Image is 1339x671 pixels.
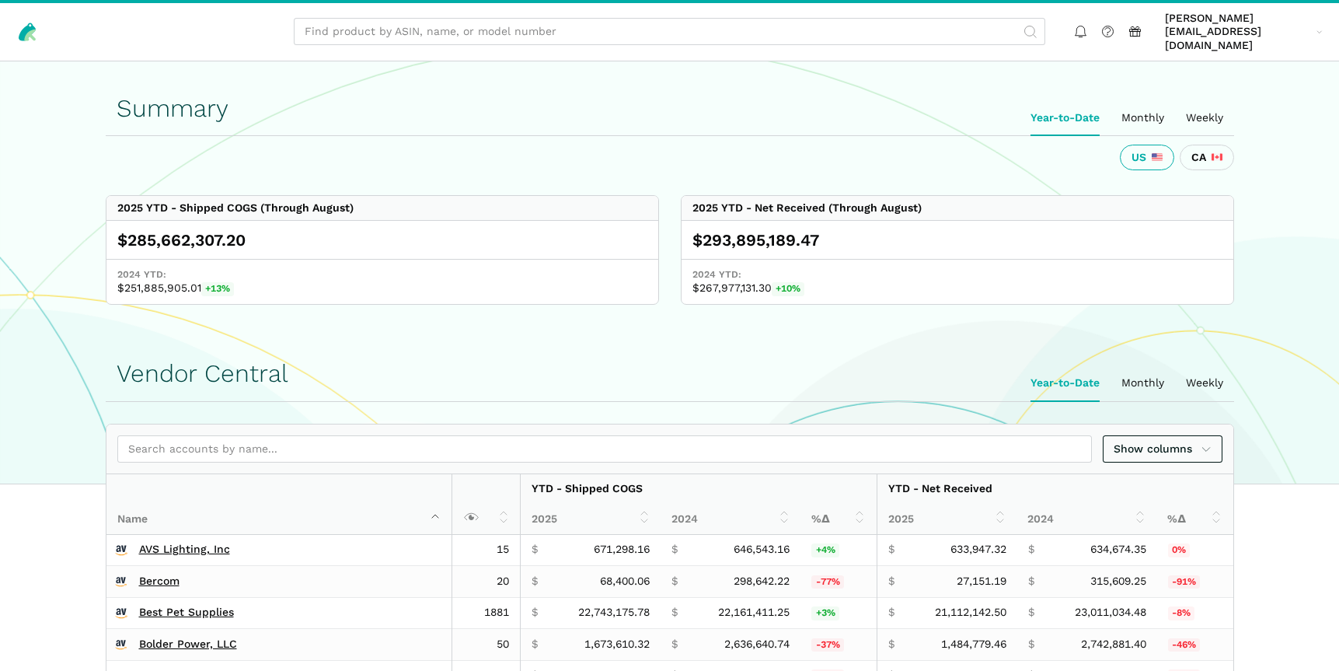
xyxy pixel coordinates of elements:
span: +10% [772,282,805,296]
span: -37% [811,638,844,652]
span: 315,609.25 [1090,575,1146,589]
span: 646,543.16 [734,543,790,557]
span: $ [671,638,678,652]
span: Show columns [1114,441,1212,457]
span: $ [532,606,538,620]
th: 2025: activate to sort column ascending [877,504,1016,534]
td: 15 [452,535,521,566]
a: Best Pet Supplies [139,606,234,620]
img: 226-united-states-3a775d967d35a21fe9d819e24afa6dfbf763e8f1ec2e2b5a04af89618ae55acb.svg [1152,152,1163,163]
img: 243-canada-6dcbff6b5ddfbc3d576af9e026b5d206327223395eaa30c1e22b34077c083801.svg [1212,152,1222,163]
span: 0% [1168,543,1191,557]
input: Search accounts by name... [117,435,1093,463]
span: $ [1028,606,1034,620]
h1: Vendor Central [117,360,1223,387]
span: -46% [1168,638,1201,652]
span: 2,742,881.40 [1081,638,1146,652]
div: 2025 YTD - Net Received (Through August) [692,201,922,215]
span: [PERSON_NAME][EMAIL_ADDRESS][DOMAIN_NAME] [1165,12,1311,53]
td: 3.83% [800,535,877,566]
span: $251,885,905.01 [117,281,647,296]
span: 22,161,411.25 [718,606,790,620]
th: 2024: activate to sort column ascending [661,504,800,534]
span: $ [888,638,894,652]
ui-tab: Monthly [1111,100,1175,136]
span: 68,400.06 [600,575,650,589]
span: 633,947.32 [950,543,1006,557]
span: 671,298.16 [594,543,650,557]
ui-tab: Year-to-Date [1020,100,1111,136]
td: -91.40% [1157,566,1233,598]
span: $ [1028,543,1034,557]
th: : activate to sort column ascending [452,474,521,535]
td: 2.63% [800,597,877,629]
td: -36.52% [800,629,877,661]
th: %Δ: activate to sort column ascending [800,504,877,534]
th: %Δ: activate to sort column ascending [1156,504,1233,534]
th: 2024: activate to sort column ascending [1016,504,1156,534]
span: $ [532,638,538,652]
span: 1,484,779.46 [941,638,1006,652]
span: +13% [201,282,235,296]
td: -8.25% [1157,597,1233,629]
span: 2,636,640.74 [724,638,790,652]
span: 22,743,175.78 [578,606,650,620]
span: -77% [811,575,844,589]
span: 23,011,034.48 [1075,606,1146,620]
span: $ [671,575,678,589]
ui-tab: Year-to-Date [1020,365,1111,401]
td: -77.10% [800,566,877,598]
ui-tab: Weekly [1175,365,1234,401]
td: -0.11% [1157,535,1233,566]
td: 20 [452,566,521,598]
td: 50 [452,629,521,661]
strong: YTD - Shipped COGS [532,482,643,495]
span: +4% [811,543,839,557]
span: 2024 YTD: [117,268,647,282]
span: CA [1191,151,1206,165]
span: $ [888,543,894,557]
td: -45.87% [1157,629,1233,661]
div: $285,662,307.20 [117,229,647,251]
a: Show columns [1103,435,1222,463]
span: -8% [1168,606,1195,620]
span: -91% [1168,575,1201,589]
span: $ [532,575,538,589]
span: $ [888,606,894,620]
th: Name : activate to sort column descending [106,474,452,535]
div: $293,895,189.47 [692,229,1222,251]
ui-tab: Weekly [1175,100,1234,136]
span: 298,642.22 [734,575,790,589]
span: $ [671,543,678,557]
span: $ [888,575,894,589]
span: $ [532,543,538,557]
th: 2025: activate to sort column ascending [521,504,661,534]
a: AVS Lighting, Inc [139,543,230,557]
span: $267,977,131.30 [692,281,1222,296]
span: 21,112,142.50 [935,606,1006,620]
a: Bercom [139,575,180,589]
a: Bolder Power, LLC [139,638,237,652]
a: [PERSON_NAME][EMAIL_ADDRESS][DOMAIN_NAME] [1159,9,1328,55]
span: 634,674.35 [1090,543,1146,557]
span: 2024 YTD: [692,268,1222,282]
span: US [1132,151,1146,165]
h1: Summary [117,95,1223,122]
span: 27,151.19 [957,575,1006,589]
span: +3% [811,606,839,620]
span: $ [671,606,678,620]
ui-tab: Monthly [1111,365,1175,401]
strong: YTD - Net Received [888,482,992,495]
div: 2025 YTD - Shipped COGS (Through August) [117,201,354,215]
span: 1,673,610.32 [584,638,650,652]
td: 1881 [452,597,521,629]
span: $ [1028,638,1034,652]
input: Find product by ASIN, name, or model number [294,18,1045,45]
span: $ [1028,575,1034,589]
